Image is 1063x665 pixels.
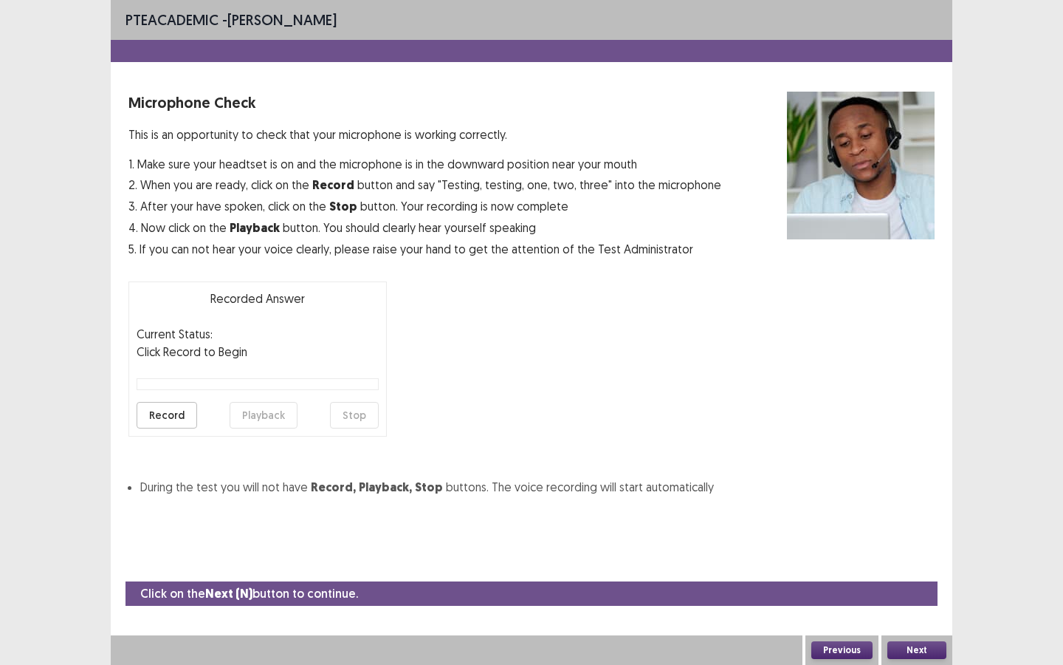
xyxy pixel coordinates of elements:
button: Playback [230,402,297,429]
p: 2. When you are ready, click on the button and say "Testing, testing, one, two, three" into the m... [128,176,721,194]
p: This is an opportunity to check that your microphone is working correctly. [128,126,721,143]
strong: Playback, [359,480,412,495]
p: 4. Now click on the button. You should clearly hear yourself speaking [128,219,721,237]
strong: Record, [311,480,356,495]
img: microphone check [787,92,935,239]
p: Click Record to Begin [137,343,379,361]
p: 5. If you can not hear your voice clearly, please raise your hand to get the attention of the Tes... [128,240,721,258]
li: During the test you will not have buttons. The voice recording will start automatically [140,478,935,497]
span: PTE academic [125,10,219,29]
button: Next [887,641,946,659]
strong: Stop [329,199,357,214]
p: Microphone Check [128,92,721,114]
button: Record [137,402,197,429]
strong: Record [312,177,354,193]
p: 3. After your have spoken, click on the button. Your recording is now complete [128,197,721,216]
button: Stop [330,402,379,429]
strong: Playback [230,220,280,236]
button: Previous [811,641,873,659]
strong: Next (N) [205,586,252,601]
p: Current Status: [137,325,213,343]
p: Recorded Answer [137,290,379,307]
strong: Stop [415,480,443,495]
p: Click on the button to continue. [140,584,358,603]
p: 1. Make sure your headtset is on and the microphone is in the downward position near your mouth [128,155,721,173]
p: - [PERSON_NAME] [125,9,337,31]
